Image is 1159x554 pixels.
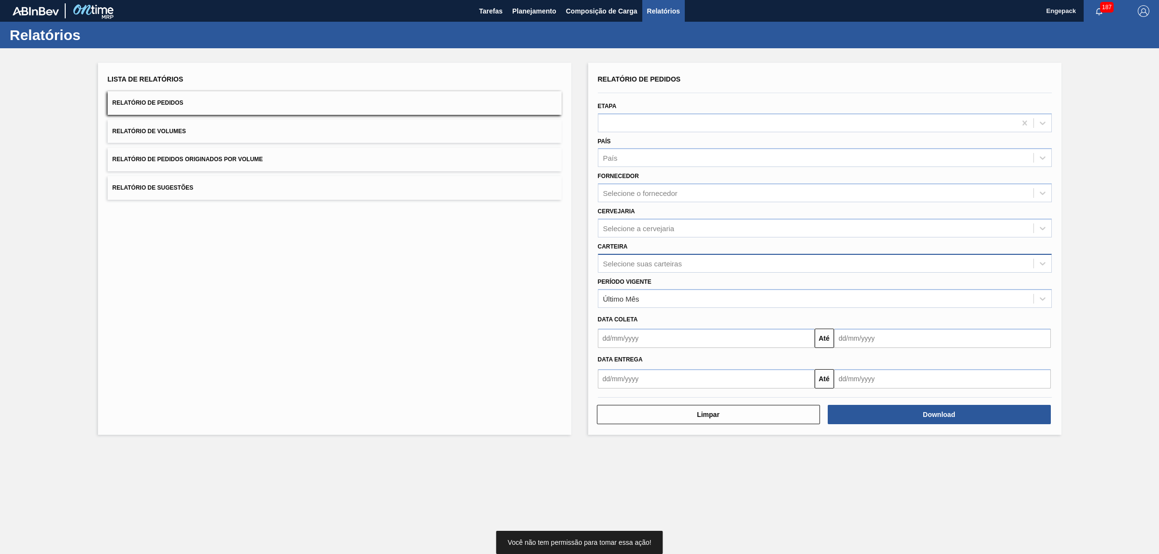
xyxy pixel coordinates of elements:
[598,369,815,388] input: dd/mm/yyyy
[598,356,643,363] span: Data entrega
[10,29,181,41] h1: Relatórios
[598,103,617,110] label: Etapa
[1084,4,1115,18] button: Notificações
[13,7,59,15] img: TNhmsLtSVTkK8tSr43FrP2fwEKptu5GPRR3wAAAABJRU5ErkJggg==
[512,5,556,17] span: Planejamento
[603,154,618,162] div: País
[603,294,639,303] div: Último Mês
[815,369,834,388] button: Até
[598,278,651,285] label: Período Vigente
[828,405,1051,424] button: Download
[108,120,562,143] button: Relatório de Volumes
[1100,2,1114,13] span: 187
[834,329,1051,348] input: dd/mm/yyyy
[598,138,611,145] label: País
[108,176,562,200] button: Relatório de Sugestões
[598,208,635,215] label: Cervejaria
[598,75,681,83] span: Relatório de Pedidos
[1138,5,1149,17] img: Logout
[603,259,682,267] div: Selecione suas carteiras
[113,156,263,163] span: Relatório de Pedidos Originados por Volume
[479,5,503,17] span: Tarefas
[113,128,186,135] span: Relatório de Volumes
[598,173,639,180] label: Fornecedor
[598,316,638,323] span: Data coleta
[108,148,562,171] button: Relatório de Pedidos Originados por Volume
[597,405,820,424] button: Limpar
[113,99,184,106] span: Relatório de Pedidos
[815,329,834,348] button: Até
[566,5,637,17] span: Composição de Carga
[508,539,651,546] span: Você não tem permissão para tomar essa ação!
[598,329,815,348] input: dd/mm/yyyy
[598,243,628,250] label: Carteira
[603,189,678,197] div: Selecione o fornecedor
[603,224,675,232] div: Selecione a cervejaria
[108,75,184,83] span: Lista de Relatórios
[834,369,1051,388] input: dd/mm/yyyy
[108,91,562,115] button: Relatório de Pedidos
[647,5,680,17] span: Relatórios
[113,184,194,191] span: Relatório de Sugestões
